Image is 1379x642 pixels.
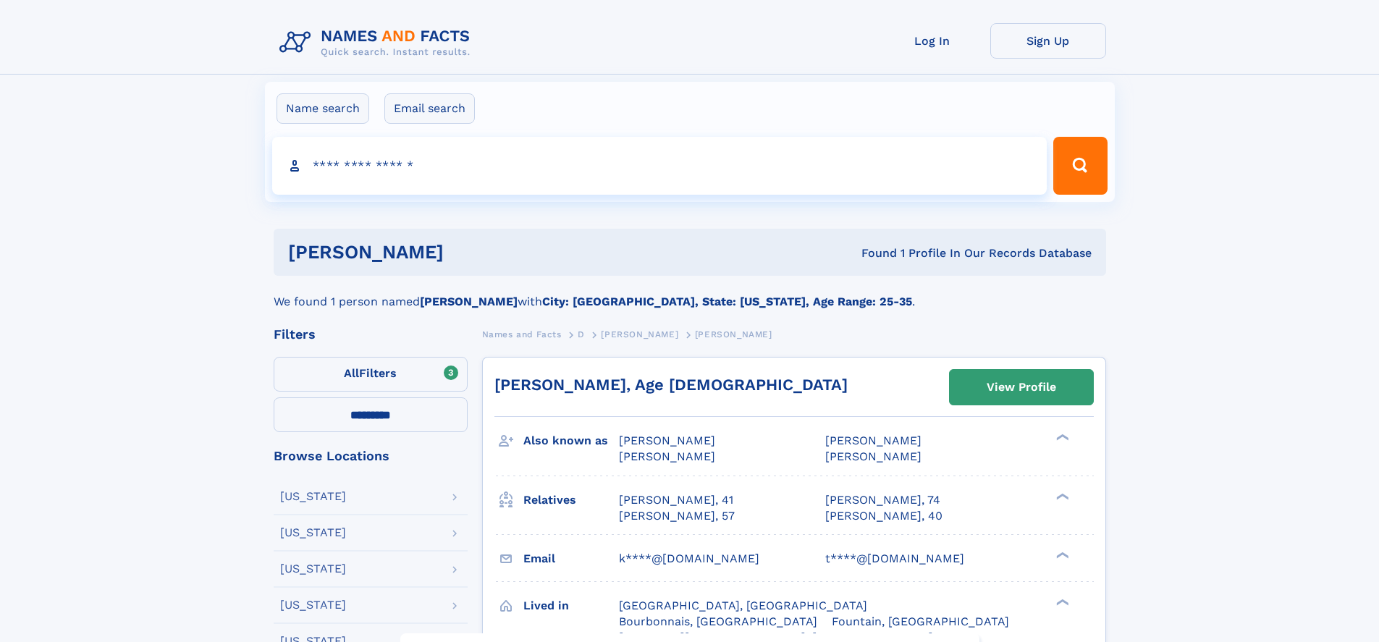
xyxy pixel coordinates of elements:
div: [US_STATE] [280,491,346,502]
b: [PERSON_NAME] [420,295,518,308]
h3: Email [523,546,619,571]
a: Sign Up [990,23,1106,59]
div: View Profile [987,371,1056,404]
div: [US_STATE] [280,563,346,575]
div: We found 1 person named with . [274,276,1106,311]
input: search input [272,137,1047,195]
h1: [PERSON_NAME] [288,243,653,261]
span: [PERSON_NAME] [695,329,772,339]
label: Email search [384,93,475,124]
div: ❯ [1053,550,1070,559]
span: [PERSON_NAME] [619,434,715,447]
a: Names and Facts [482,325,562,343]
span: Fountain, [GEOGRAPHIC_DATA] [832,614,1009,628]
label: Name search [277,93,369,124]
div: ❯ [1053,491,1070,501]
div: [US_STATE] [280,599,346,611]
span: [PERSON_NAME] [601,329,678,339]
span: [GEOGRAPHIC_DATA], [GEOGRAPHIC_DATA] [619,599,867,612]
img: Logo Names and Facts [274,23,482,62]
div: Browse Locations [274,449,468,463]
b: City: [GEOGRAPHIC_DATA], State: [US_STATE], Age Range: 25-35 [542,295,912,308]
a: [PERSON_NAME] [601,325,678,343]
span: D [578,329,585,339]
a: [PERSON_NAME], 57 [619,508,735,524]
div: Filters [274,328,468,341]
div: Found 1 Profile In Our Records Database [652,245,1092,261]
span: [PERSON_NAME] [619,449,715,463]
h3: Relatives [523,488,619,512]
div: [US_STATE] [280,527,346,538]
div: ❯ [1053,433,1070,442]
a: [PERSON_NAME], Age [DEMOGRAPHIC_DATA] [494,376,848,394]
h3: Also known as [523,428,619,453]
a: D [578,325,585,343]
button: Search Button [1053,137,1107,195]
span: [PERSON_NAME] [825,434,922,447]
a: View Profile [950,370,1093,405]
a: [PERSON_NAME], 41 [619,492,733,508]
span: All [344,366,359,380]
div: ❯ [1053,597,1070,607]
label: Filters [274,357,468,392]
h3: Lived in [523,594,619,618]
a: [PERSON_NAME], 40 [825,508,942,524]
a: [PERSON_NAME], 74 [825,492,940,508]
span: [PERSON_NAME] [825,449,922,463]
a: Log In [874,23,990,59]
span: Bourbonnais, [GEOGRAPHIC_DATA] [619,614,817,628]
